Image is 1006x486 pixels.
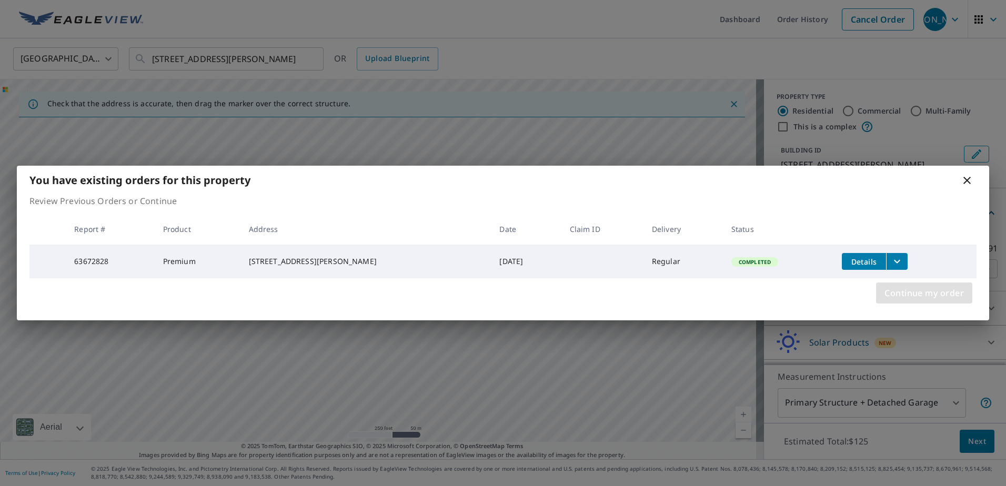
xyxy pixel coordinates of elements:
th: Address [240,214,491,245]
th: Date [491,214,561,245]
span: Continue my order [884,286,964,300]
div: [STREET_ADDRESS][PERSON_NAME] [249,256,483,267]
td: Regular [643,245,723,278]
th: Claim ID [561,214,643,245]
span: Details [848,257,880,267]
th: Delivery [643,214,723,245]
th: Report # [66,214,154,245]
th: Status [723,214,833,245]
button: detailsBtn-63672828 [842,253,886,270]
th: Product [155,214,240,245]
button: Continue my order [876,282,972,303]
button: filesDropdownBtn-63672828 [886,253,908,270]
td: Premium [155,245,240,278]
td: 63672828 [66,245,154,278]
td: [DATE] [491,245,561,278]
span: Completed [732,258,777,266]
b: You have existing orders for this property [29,173,250,187]
p: Review Previous Orders or Continue [29,195,977,207]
